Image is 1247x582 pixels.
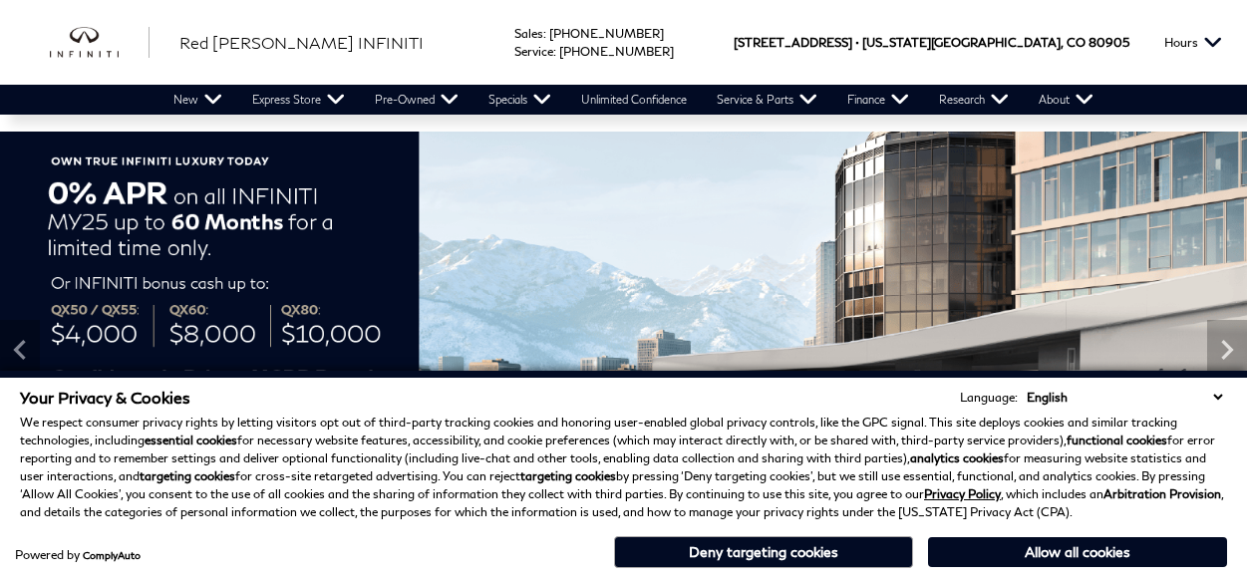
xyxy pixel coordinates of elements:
[179,31,424,55] a: Red [PERSON_NAME] INFINITI
[1207,320,1247,380] div: Next
[145,433,237,447] strong: essential cookies
[20,388,190,407] span: Your Privacy & Cookies
[614,536,913,568] button: Deny targeting cookies
[15,549,141,561] div: Powered by
[1103,486,1221,501] strong: Arbitration Provision
[1067,433,1167,447] strong: functional cookies
[924,85,1024,115] a: Research
[360,85,473,115] a: Pre-Owned
[473,85,566,115] a: Specials
[924,486,1001,501] a: Privacy Policy
[237,85,360,115] a: Express Store
[553,44,556,59] span: :
[140,468,235,483] strong: targeting cookies
[50,27,150,59] a: infiniti
[734,35,1129,50] a: [STREET_ADDRESS] • [US_STATE][GEOGRAPHIC_DATA], CO 80905
[702,85,832,115] a: Service & Parts
[566,85,702,115] a: Unlimited Confidence
[179,33,424,52] span: Red [PERSON_NAME] INFINITI
[910,450,1004,465] strong: analytics cookies
[520,468,616,483] strong: targeting cookies
[514,26,543,41] span: Sales
[158,85,237,115] a: New
[50,27,150,59] img: INFINITI
[1024,85,1108,115] a: About
[928,537,1227,567] button: Allow all cookies
[158,85,1108,115] nav: Main Navigation
[543,26,546,41] span: :
[559,44,674,59] a: [PHONE_NUMBER]
[514,44,553,59] span: Service
[1022,388,1227,407] select: Language Select
[960,392,1018,404] div: Language:
[549,26,664,41] a: [PHONE_NUMBER]
[20,414,1227,521] p: We respect consumer privacy rights by letting visitors opt out of third-party tracking cookies an...
[83,549,141,561] a: ComplyAuto
[832,85,924,115] a: Finance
